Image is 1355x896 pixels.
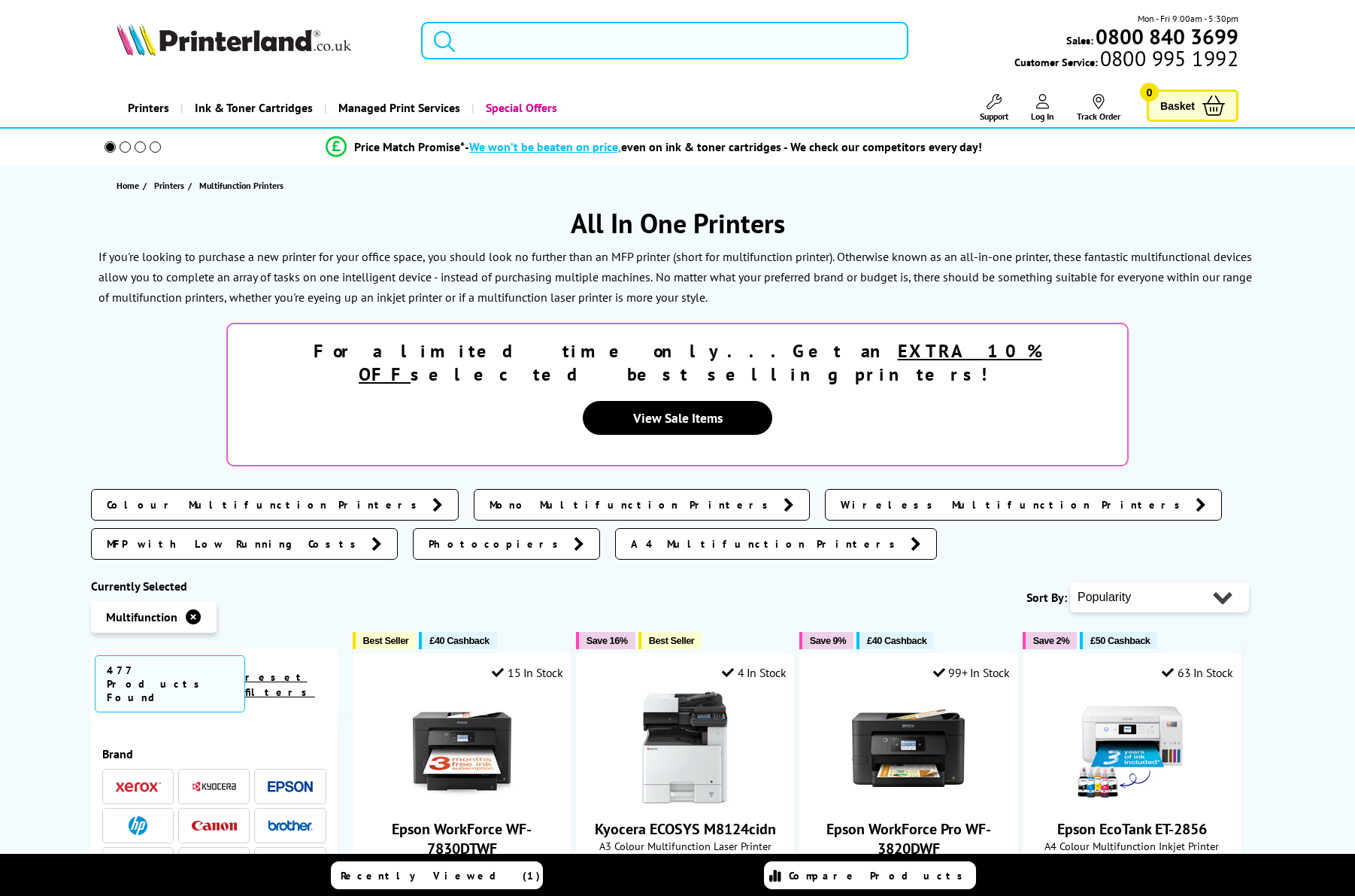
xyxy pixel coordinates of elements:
a: Printers [117,89,180,127]
a: Epson WorkForce Pro WF-3820DWF [826,819,991,858]
span: £40 Cashback [867,635,926,646]
a: Basket 0 [1147,90,1238,122]
a: Managed Print Services [324,89,471,127]
a: Special Offers [471,89,568,127]
a: Brother [268,816,313,835]
span: Support [980,111,1008,122]
u: EXTRA 10% OFF [359,339,1042,386]
p: If you're looking to purchase a new printer for your office space, you should look no further tha... [99,249,1252,284]
button: £40 Cashback [856,632,934,649]
a: Epson WorkForce Pro WF-3820DWF [852,792,965,807]
a: MFP with Low Running Costs [91,528,398,560]
span: Brand [102,746,326,761]
a: Home [117,178,143,193]
span: Sort By: [1026,590,1067,605]
img: HP [129,816,147,835]
button: Save 16% [576,632,635,649]
img: Epson EcoTank ET-2856 [1075,691,1188,804]
a: Kyocera [192,777,237,796]
a: Canon [192,816,237,835]
strong: For a limited time only...Get an selected best selling printers! [314,339,1042,386]
h1: All In One Printers [91,205,1264,241]
a: Epson EcoTank ET-2856 [1075,792,1188,807]
a: Track Order [1077,94,1120,122]
a: Epson [268,777,313,796]
a: Kyocera ECOSYS M8124cidn [629,792,741,807]
a: Log In [1031,94,1054,122]
button: £40 Cashback [419,632,496,649]
span: £40 Cashback [429,635,489,646]
span: Multifunction Printers [199,180,283,191]
a: Wireless Multifunction Printers [825,489,1222,521]
div: 4 In Stock [722,665,787,680]
span: A4 Colour Multifunction Inkjet Printer [1031,839,1233,853]
a: HP [116,816,161,835]
a: Printers [154,178,188,193]
span: A4 Multifunction Printers [631,536,903,551]
a: Epson WorkForce WF-7830DTWF [405,792,518,807]
span: Printers [154,178,184,193]
a: Xerox [116,777,161,796]
a: 0800 840 3699 [1093,29,1238,44]
button: Save 9% [799,632,853,649]
span: Save 9% [810,635,846,646]
span: Save 16% [587,635,628,646]
span: A3 Colour Multifunction Laser Printer [584,839,787,853]
span: £50 Cashback [1090,635,1150,646]
span: Log In [1031,111,1054,122]
img: Epson WorkForce WF-7830DTWF [405,691,518,804]
span: 477 Products Found [95,655,245,712]
button: Save 2% [1023,632,1077,649]
span: Customer Service: [1014,51,1238,69]
a: Compare Products [764,861,976,889]
span: Compare Products [789,869,971,882]
span: Best Seller [363,635,409,646]
li: modal_Promise [83,134,1224,160]
a: Recently Viewed (1) [331,861,543,889]
a: Colour Multifunction Printers [91,489,459,521]
span: MFP with Low Running Costs [107,536,364,551]
span: Mono Multifunction Printers [490,497,776,512]
a: A4 Multifunction Printers [615,528,937,560]
img: Epson WorkForce Pro WF-3820DWF [852,691,965,804]
span: Sales: [1066,33,1093,47]
div: 63 In Stock [1162,665,1232,680]
span: Price Match Promise* [354,139,465,154]
img: Xerox [116,782,161,792]
a: Epson EcoTank ET-2856 [1057,819,1207,839]
span: Basket [1160,96,1195,116]
img: Kyocera ECOSYS M8124cidn [629,691,741,804]
span: Colour Multifunction Printers [107,497,425,512]
span: Ink & Toner Cartridges [195,89,313,127]
img: Canon [192,821,237,831]
a: Kyocera ECOSYS M8124cidn [595,819,776,839]
span: We won’t be beaten on price, [469,139,621,154]
div: - even on ink & toner cartridges - We check our competitors every day! [465,139,982,154]
a: Mono Multifunction Printers [474,489,810,521]
img: Epson [268,781,313,792]
a: Ink & Toner Cartridges [180,89,324,127]
button: Best Seller [353,632,417,649]
span: 0 [1140,83,1159,102]
a: View Sale Items [583,401,772,435]
span: Recently Viewed (1) [341,869,541,882]
b: 0800 840 3699 [1096,23,1238,50]
span: Best Seller [649,635,695,646]
a: reset filters [245,670,315,699]
a: Epson WorkForce WF-7830DTWF [392,819,532,858]
span: Multifunction [106,609,177,624]
span: Wireless Multifunction Printers [841,497,1188,512]
button: £50 Cashback [1080,632,1157,649]
img: Kyocera [192,781,237,792]
div: 99+ In Stock [933,665,1010,680]
img: Printerland Logo [117,23,351,56]
div: 15 In Stock [492,665,562,680]
div: Currently Selected [91,579,338,594]
span: Save 2% [1033,635,1069,646]
span: 0800 995 1992 [1098,51,1238,65]
a: Photocopiers [413,528,600,560]
a: Support [980,94,1008,122]
img: Brother [268,820,313,831]
button: Best Seller [638,632,702,649]
p: No matter what your preferred brand or budget is, there should be something suitable for everyone... [99,269,1252,305]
